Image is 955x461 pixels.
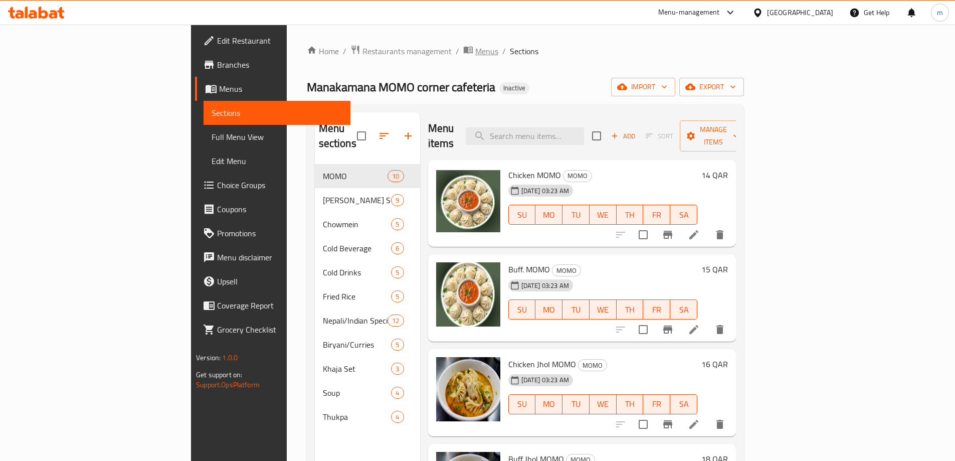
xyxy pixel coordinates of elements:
span: Khaja Set [323,363,392,375]
span: Select to update [633,414,654,435]
div: MOMO [563,170,592,182]
button: delete [708,223,732,247]
span: MO [539,302,558,317]
button: export [679,78,744,96]
h6: 15 QAR [701,262,728,276]
span: SA [674,302,693,317]
span: Promotions [217,227,342,239]
button: delete [708,412,732,436]
span: MOMO [552,265,581,276]
img: Chicken MOMO [436,168,500,232]
span: TH [621,397,640,411]
div: Inactive [499,82,529,94]
span: Soup [323,387,392,399]
span: Sections [212,107,342,119]
li: / [456,45,459,57]
span: Version: [196,351,221,364]
div: items [391,218,404,230]
span: [DATE] 03:23 AM [517,375,573,385]
button: TH [617,205,644,225]
span: MOMO [563,170,592,182]
span: 3 [392,364,403,374]
div: Cold Drinks5 [315,260,420,284]
span: 6 [392,244,403,253]
span: 12 [388,316,403,326]
span: [PERSON_NAME] Set [323,194,392,206]
span: SU [513,397,532,411]
button: WE [590,299,617,320]
div: [GEOGRAPHIC_DATA] [767,7,833,18]
div: [PERSON_NAME] Set9 [315,188,420,212]
div: MOMO [552,264,581,276]
span: Fried Rice [323,290,392,302]
span: Buff. MOMO [508,262,550,277]
div: items [391,363,404,375]
span: WE [594,302,613,317]
nav: Menu sections [315,160,420,433]
span: TU [566,208,586,222]
div: items [391,266,404,278]
a: Choice Groups [195,173,350,197]
span: Select section first [639,128,680,144]
span: Grocery Checklist [217,324,342,336]
button: TH [617,299,644,320]
span: export [687,81,736,93]
button: SA [670,205,697,225]
div: items [391,290,404,302]
span: import [619,81,667,93]
span: 5 [392,292,403,301]
a: Grocery Checklist [195,318,350,342]
button: delete [708,318,732,342]
nav: breadcrumb [307,45,744,58]
div: MOMO [323,170,388,182]
span: Upsell [217,275,342,287]
span: Sort sections [372,124,396,148]
span: MO [539,208,558,222]
a: Restaurants management [350,45,452,58]
a: Edit Restaurant [195,29,350,53]
div: Fried Rice5 [315,284,420,309]
a: Branches [195,53,350,77]
span: Biryani/Curries [323,339,392,351]
span: Select to update [633,319,654,340]
a: Promotions [195,221,350,245]
span: Inactive [499,84,529,92]
span: MOMO [579,360,607,371]
a: Menu disclaimer [195,245,350,269]
div: items [391,387,404,399]
button: TU [562,394,590,414]
a: Coupons [195,197,350,221]
span: Manakamana MOMO corner cafeteria [307,76,495,98]
div: Menu-management [658,7,720,19]
a: Sections [204,101,350,125]
div: Thukpa [323,411,392,423]
span: TH [621,302,640,317]
button: TU [562,299,590,320]
a: Edit menu item [688,229,700,241]
span: Branches [217,59,342,71]
a: Edit menu item [688,418,700,430]
span: 5 [392,268,403,277]
span: Cold Drinks [323,266,392,278]
a: Upsell [195,269,350,293]
span: Edit Menu [212,155,342,167]
span: Menu disclaimer [217,251,342,263]
div: Khaja Set3 [315,357,420,381]
span: FR [647,397,666,411]
span: Add [610,130,637,142]
span: Choice Groups [217,179,342,191]
button: Branch-specific-item [656,412,680,436]
span: MO [539,397,558,411]
a: Menus [195,77,350,101]
span: Select section [586,125,607,146]
span: WE [594,397,613,411]
span: Full Menu View [212,131,342,143]
span: TH [621,208,640,222]
span: [DATE] 03:23 AM [517,281,573,290]
div: items [391,339,404,351]
div: items [388,170,404,182]
button: FR [643,394,670,414]
button: SA [670,299,697,320]
div: Nepali/Indian Special Snacks [323,315,388,327]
